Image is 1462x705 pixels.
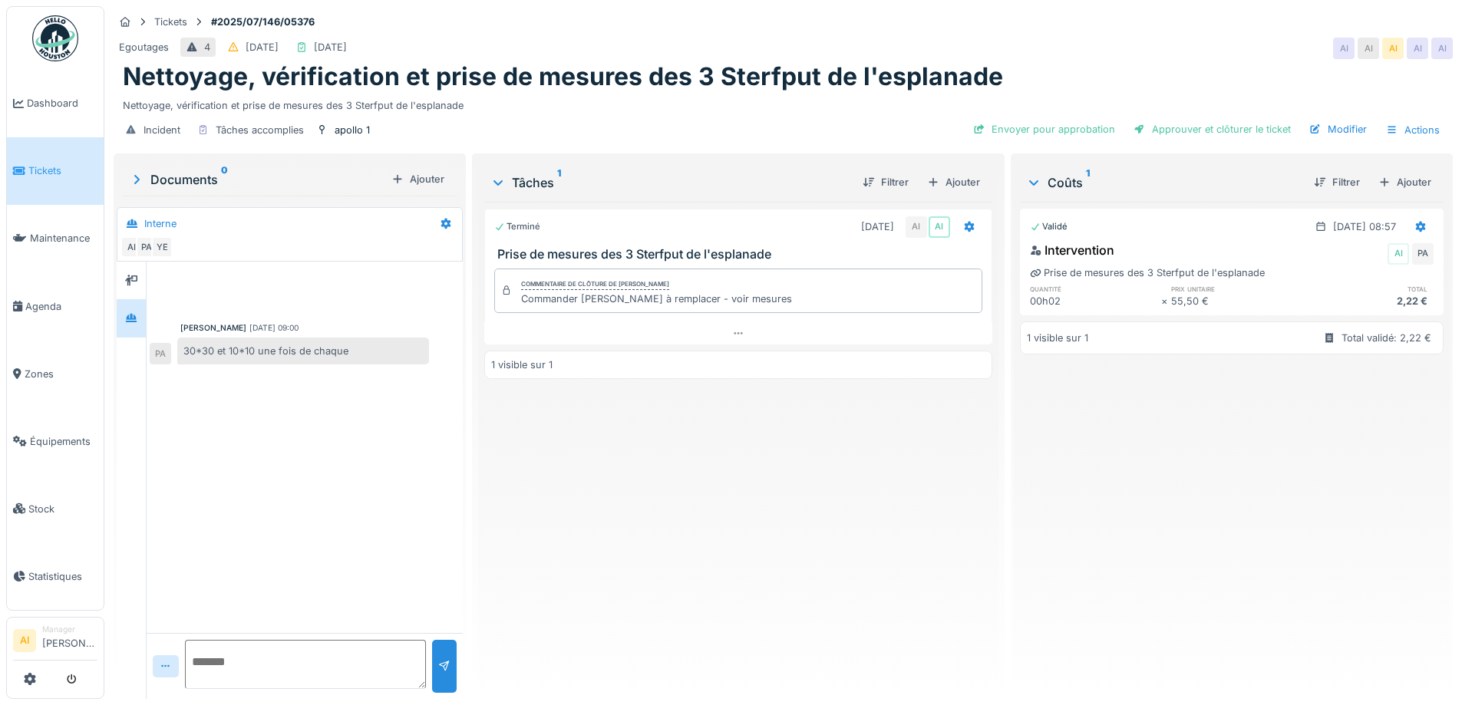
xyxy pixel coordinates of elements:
[1302,294,1434,308] div: 2,22 €
[7,475,104,542] a: Stock
[151,236,173,258] div: YE
[1333,219,1396,234] div: [DATE] 08:57
[1030,294,1161,308] div: 00h02
[861,219,894,234] div: [DATE]
[491,357,553,372] div: 1 visible sur 1
[25,299,97,314] span: Agenda
[929,216,950,238] div: AI
[1342,331,1431,345] div: Total validé: 2,22 €
[32,15,78,61] img: Badge_color-CXgf-gQk.svg
[906,216,927,238] div: AI
[120,236,142,258] div: AI
[28,502,97,516] span: Stock
[314,40,347,54] div: [DATE]
[205,15,321,29] strong: #2025/07/146/05376
[246,40,279,54] div: [DATE]
[1030,220,1068,233] div: Validé
[216,123,304,137] div: Tâches accomplies
[154,15,187,29] div: Tickets
[129,170,385,189] div: Documents
[1030,265,1265,280] div: Prise de mesures des 3 Sterfput de l'esplanade
[42,624,97,635] div: Manager
[7,340,104,407] a: Zones
[221,170,228,189] sup: 0
[119,40,169,54] div: Egoutages
[1171,284,1302,294] h6: prix unitaire
[1030,241,1114,259] div: Intervention
[1302,284,1434,294] h6: total
[144,216,177,231] div: Interne
[1358,38,1379,59] div: AI
[177,338,429,364] div: 30*30 et 10*10 une fois de chaque
[1027,331,1088,345] div: 1 visible sur 1
[490,173,850,192] div: Tâches
[385,169,450,189] div: Ajouter
[25,367,97,381] span: Zones
[150,343,171,364] div: PA
[557,173,561,192] sup: 1
[1127,119,1297,140] div: Approuver et clôturer le ticket
[30,231,97,245] span: Maintenance
[7,70,104,137] a: Dashboard
[7,407,104,475] a: Équipements
[28,163,97,178] span: Tickets
[28,569,97,584] span: Statistiques
[7,137,104,205] a: Tickets
[1372,172,1437,193] div: Ajouter
[1308,172,1366,193] div: Filtrer
[13,624,97,661] a: AI Manager[PERSON_NAME]
[123,62,1003,91] h1: Nettoyage, vérification et prise de mesures des 3 Sterfput de l'esplanade
[7,272,104,340] a: Agenda
[30,434,97,449] span: Équipements
[123,92,1444,113] div: Nettoyage, vérification et prise de mesures des 3 Sterfput de l'esplanade
[1412,243,1434,265] div: PA
[249,322,299,334] div: [DATE] 09:00
[494,220,540,233] div: Terminé
[521,292,792,306] div: Commander [PERSON_NAME] à remplacer - voir mesures
[1161,294,1171,308] div: ×
[1303,119,1373,140] div: Modifier
[921,172,986,193] div: Ajouter
[856,172,915,193] div: Filtrer
[1431,38,1453,59] div: AI
[27,96,97,110] span: Dashboard
[1171,294,1302,308] div: 55,50 €
[7,542,104,610] a: Statistiques
[1379,119,1447,141] div: Actions
[136,236,157,258] div: PA
[1407,38,1428,59] div: AI
[180,322,246,334] div: [PERSON_NAME]
[335,123,370,137] div: apollo 1
[144,123,180,137] div: Incident
[7,205,104,272] a: Maintenance
[1333,38,1355,59] div: AI
[967,119,1121,140] div: Envoyer pour approbation
[1030,284,1161,294] h6: quantité
[497,247,985,262] h3: Prise de mesures des 3 Sterfput de l'esplanade
[13,629,36,652] li: AI
[1388,243,1409,265] div: AI
[1026,173,1302,192] div: Coûts
[1086,173,1090,192] sup: 1
[521,279,669,290] div: Commentaire de clôture de [PERSON_NAME]
[42,624,97,657] li: [PERSON_NAME]
[204,40,210,54] div: 4
[1382,38,1404,59] div: AI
